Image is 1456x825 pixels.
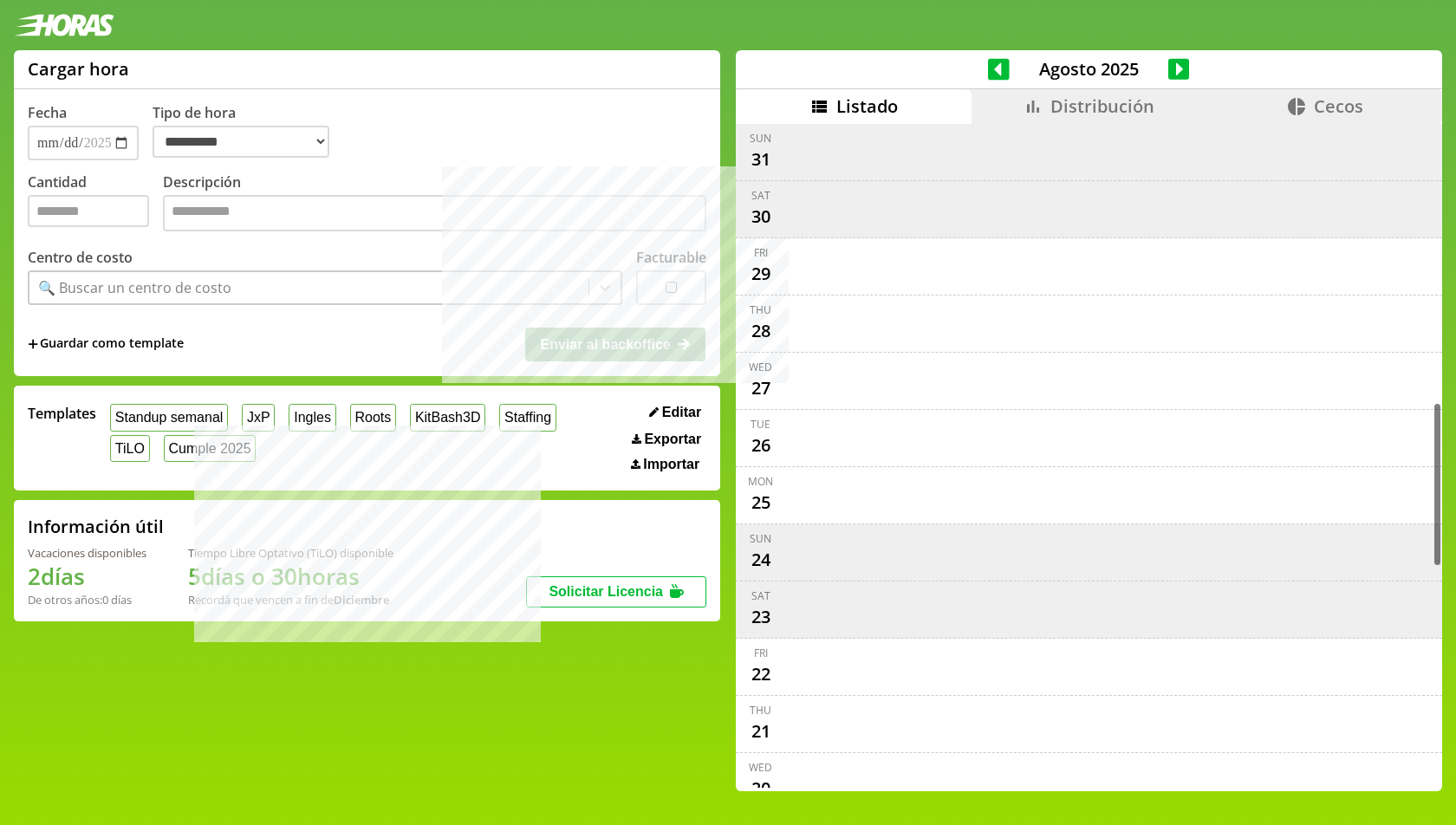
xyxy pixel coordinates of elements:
[350,404,396,431] button: Roots
[499,404,556,431] button: Staffing
[644,432,701,447] span: Exportar
[747,203,775,231] div: 30
[644,404,706,421] button: Editar
[627,431,706,448] button: Exportar
[28,103,67,122] label: Fecha
[751,588,770,603] div: Sat
[750,703,771,718] div: Thu
[750,531,771,546] div: Sun
[748,474,773,489] div: Mon
[1050,94,1154,118] span: Distribución
[28,57,129,81] h1: Cargar hora
[242,404,275,431] button: JxP
[188,561,393,592] h1: 5 días o 30 horas
[28,172,163,236] label: Cantidad
[14,14,114,36] img: logotipo
[754,245,768,260] div: Fri
[751,417,770,432] div: Tue
[289,404,335,431] button: Ingles
[749,760,772,775] div: Wed
[28,248,133,267] label: Centro de costo
[28,195,149,227] input: Cantidad
[750,302,771,317] div: Thu
[188,545,393,561] div: Tiempo Libre Optativo (TiLO) disponible
[1010,57,1168,81] span: Agosto 2025
[754,646,768,660] div: Fri
[410,404,485,431] button: KitBash3D
[749,360,772,374] div: Wed
[636,248,706,267] label: Facturable
[334,592,389,607] b: Diciembre
[163,195,706,231] textarea: Descripción
[747,775,775,802] div: 20
[747,660,775,688] div: 22
[164,435,257,462] button: Cumple 2025
[747,260,775,288] div: 29
[662,405,701,420] span: Editar
[747,489,775,516] div: 25
[28,515,164,538] h2: Información útil
[110,435,150,462] button: TiLO
[836,94,898,118] span: Listado
[153,103,343,160] label: Tipo de hora
[1314,94,1363,118] span: Cecos
[28,592,146,607] div: De otros años: 0 días
[163,172,706,236] label: Descripción
[110,404,228,431] button: Standup semanal
[38,278,231,297] div: 🔍 Buscar un centro de costo
[750,131,771,146] div: Sun
[747,432,775,459] div: 26
[747,374,775,402] div: 27
[28,335,184,354] span: +Guardar como template
[28,335,38,354] span: +
[751,188,770,203] div: Sat
[153,126,329,158] select: Tipo de hora
[549,584,663,599] span: Solicitar Licencia
[526,576,706,607] button: Solicitar Licencia
[643,457,699,472] span: Importar
[736,124,1442,789] div: scrollable content
[28,561,146,592] h1: 2 días
[747,546,775,574] div: 24
[188,592,393,607] div: Recordá que vencen a fin de
[747,603,775,631] div: 23
[28,404,96,423] span: Templates
[28,545,146,561] div: Vacaciones disponibles
[747,317,775,345] div: 28
[747,718,775,745] div: 21
[747,146,775,173] div: 31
